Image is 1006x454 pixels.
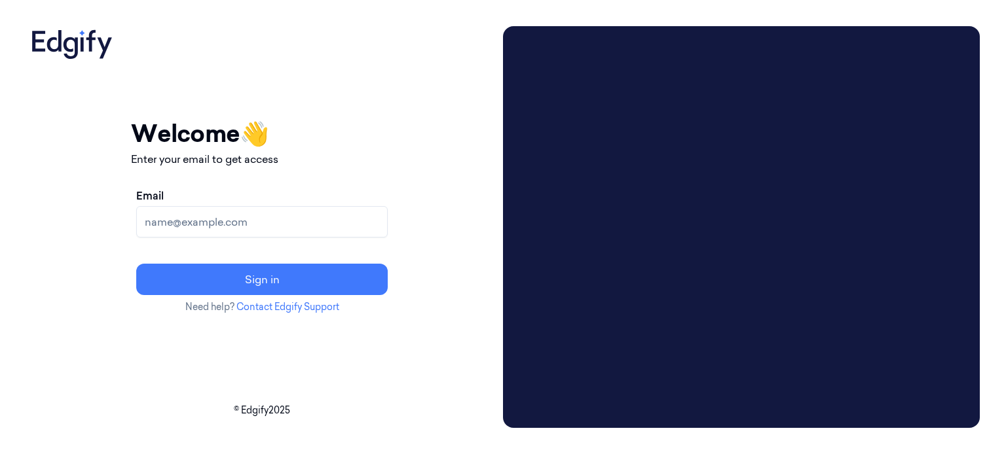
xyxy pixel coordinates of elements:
p: © Edgify 2025 [26,404,498,417]
p: Need help? [131,300,393,314]
h1: Welcome 👋 [131,116,393,151]
input: name@example.com [136,206,388,237]
button: Sign in [136,264,388,295]
label: Email [136,188,164,203]
p: Enter your email to get access [131,151,393,167]
a: Contact Edgify Support [236,301,339,313]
